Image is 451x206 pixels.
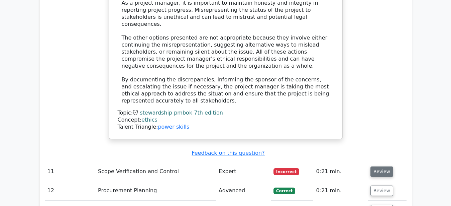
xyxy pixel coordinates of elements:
td: 12 [45,181,96,200]
span: Correct [273,188,295,194]
a: power skills [158,124,189,130]
td: 0:21 min. [313,181,368,200]
td: Expert [216,162,271,181]
a: Feedback on this question? [192,150,264,156]
td: 11 [45,162,96,181]
div: Talent Triangle: [118,110,334,130]
button: Review [370,186,393,196]
td: Scope Verification and Control [95,162,216,181]
a: ethics [141,117,157,123]
div: Topic: [118,110,334,117]
td: Procurement Planning [95,181,216,200]
div: Concept: [118,117,334,124]
td: Advanced [216,181,271,200]
button: Review [370,166,393,177]
td: 0:21 min. [313,162,368,181]
span: Incorrect [273,168,299,175]
a: stewardship pmbok 7th edition [140,110,223,116]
